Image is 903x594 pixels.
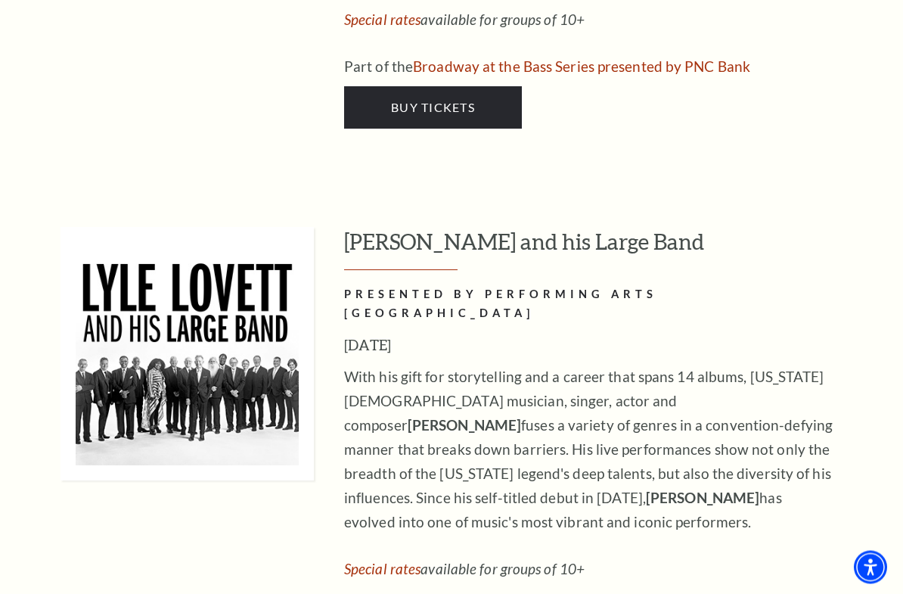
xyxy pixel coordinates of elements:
strong: [PERSON_NAME] [646,490,759,507]
em: available for groups of 10+ [344,11,585,29]
h2: PRESENTED BY PERFORMING ARTS [GEOGRAPHIC_DATA] [344,286,836,324]
span: Buy Tickets [391,101,475,115]
a: Buy Tickets [344,87,522,129]
a: Broadway at the Bass Series presented by PNC Bank [413,58,750,76]
em: available for groups of 10+ [344,561,585,578]
div: Accessibility Menu [854,551,887,584]
a: Special rates [344,561,420,578]
strong: [PERSON_NAME] [408,417,521,434]
h3: [PERSON_NAME] and his Large Band [344,228,888,271]
h3: [DATE] [344,334,836,358]
a: Special rates [344,11,420,29]
span: With his gift for storytelling and a career that spans 14 albums, [US_STATE][DEMOGRAPHIC_DATA] mu... [344,369,833,531]
img: Lyle Lovett and his Large Band [61,228,314,481]
p: Part of the [344,55,836,79]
